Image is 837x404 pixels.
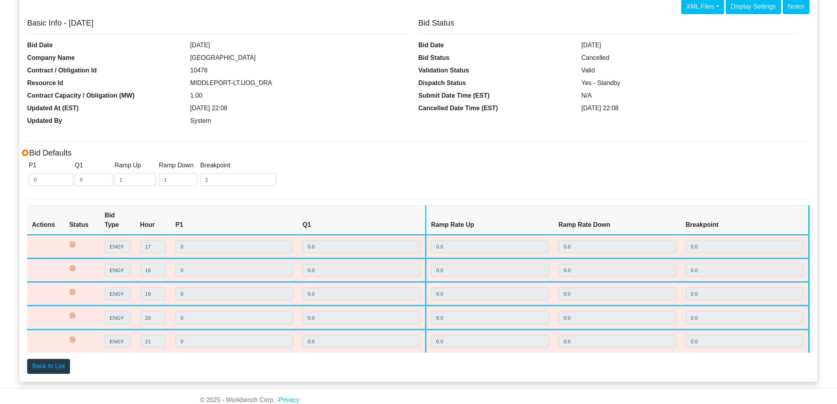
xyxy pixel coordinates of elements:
[413,78,576,91] dt: Dispatch Status
[75,161,83,170] label: Q1
[184,41,412,50] dd: [DATE]
[171,206,298,235] th: P1
[184,53,412,63] dd: [GEOGRAPHIC_DATA]
[21,91,184,104] dt: Contract Capacity / Obligation (MW)
[69,336,76,343] i: Cancelled
[184,78,412,88] dd: MIDDLEPORT-LT.UOG_DRA
[159,161,194,170] label: Ramp Down
[576,53,804,63] dd: Cancelled
[21,104,184,116] dt: Updated At (EST)
[69,265,76,271] i: Cancelled
[21,66,184,78] dt: Contract / Obligation Id
[135,206,171,235] th: Hour
[29,161,37,170] label: P1
[184,104,412,113] dd: [DATE] 22:08
[576,66,804,75] dd: Valid
[69,241,76,248] i: Cancelled
[21,148,72,158] h5: Bid Defaults
[115,161,141,170] label: Ramp Up
[298,206,426,235] th: Q1
[200,161,231,170] label: Breakpoint
[69,312,76,319] i: Cancelled
[413,66,576,78] dt: Validation Status
[279,397,299,404] a: Privacy
[65,206,100,235] th: Status
[100,206,135,235] th: Bid Type
[184,66,412,75] dd: 10476
[576,41,804,50] dd: [DATE]
[21,78,184,91] dt: Resource Id
[27,206,65,235] th: Actions
[576,91,804,100] dd: N/A
[419,18,798,28] h5: Bid Status
[69,289,76,295] i: Cancelled
[27,359,70,374] a: Back to List
[21,53,184,66] dt: Company Name
[413,91,576,104] dt: Submit Date Time (EST)
[413,53,576,66] dt: Bid Status
[576,78,804,88] dd: Yes - Standby
[413,41,576,53] dt: Bid Date
[681,206,809,235] th: Breakpoint
[554,206,681,235] th: Ramp Rate Down
[576,104,804,113] dd: [DATE] 22:08
[21,116,184,129] dt: Updated By
[184,116,412,126] dd: System
[184,91,412,100] dd: 1.00
[21,41,184,53] dt: Bid Date
[426,206,554,235] th: Ramp Rate Up
[413,104,576,116] dt: Cancelled Date Time (EST)
[27,18,407,28] h5: Basic Info - [DATE]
